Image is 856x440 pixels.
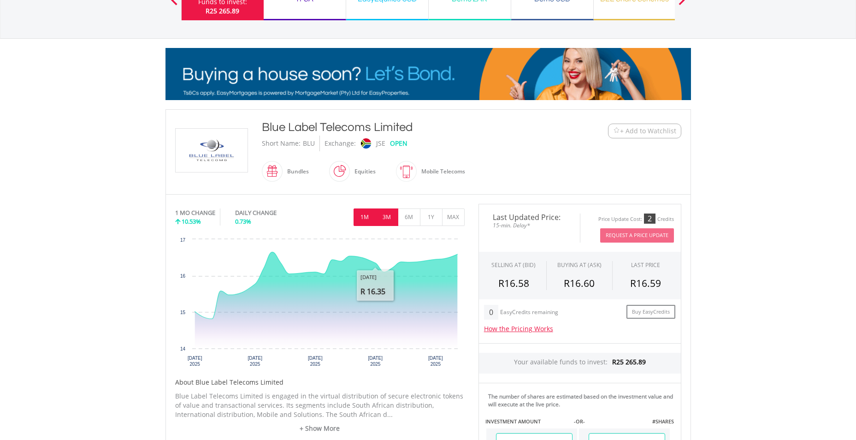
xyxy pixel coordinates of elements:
[484,305,498,320] div: 0
[442,208,465,226] button: MAX
[390,136,407,151] div: OPEN
[486,221,573,230] span: 15-min. Delay*
[165,48,691,100] img: EasyMortage Promotion Banner
[600,228,674,243] button: Request A Price Update
[283,161,309,183] div: Bundles
[608,124,681,138] button: Watchlist + Add to Watchlist
[500,309,558,317] div: EasyCredits remaining
[557,261,602,269] span: BUYING AT (ASK)
[485,418,541,425] label: INVESTMENT AMOUNT
[417,161,465,183] div: Mobile Telecoms
[612,357,646,366] span: R25 265.89
[376,208,398,226] button: 3M
[479,353,681,374] div: Your available funds to invest:
[398,208,420,226] button: 6M
[235,208,307,217] div: DAILY CHANGE
[498,277,529,290] span: R16.58
[631,261,660,269] div: LAST PRICE
[187,356,202,367] text: [DATE] 2025
[175,235,465,373] svg: Interactive chart
[180,346,185,351] text: 14
[428,356,443,367] text: [DATE] 2025
[175,392,465,419] p: Blue Label Telecoms Limited is engaged in the virtual distribution of secure electronic tokens of...
[175,378,465,387] h5: About Blue Label Telecoms Limited
[630,277,661,290] span: R16.59
[652,418,674,425] label: #SHARES
[491,261,536,269] div: SELLING AT (BID)
[262,136,301,151] div: Short Name:
[325,136,356,151] div: Exchange:
[180,238,185,243] text: 17
[303,136,315,151] div: BLU
[175,208,215,217] div: 1 MO CHANGE
[354,208,376,226] button: 1M
[175,235,465,373] div: Chart. Highcharts interactive chart.
[644,214,655,224] div: 2
[598,216,642,223] div: Price Update Cost:
[235,217,251,226] span: 0.73%
[574,418,585,425] label: -OR-
[368,356,383,367] text: [DATE] 2025
[376,136,385,151] div: JSE
[248,356,262,367] text: [DATE] 2025
[360,138,371,149] img: jse.png
[620,126,676,136] span: + Add to Watchlist
[262,119,551,136] div: Blue Label Telecoms Limited
[564,277,595,290] span: R16.60
[626,305,675,319] a: Buy EasyCredits
[350,161,376,183] div: Equities
[613,127,620,134] img: Watchlist
[182,217,201,226] span: 10.53%
[420,208,443,226] button: 1Y
[180,310,185,315] text: 15
[657,216,674,223] div: Credits
[206,6,239,15] span: R25 265.89
[486,214,573,221] span: Last Updated Price:
[180,274,185,279] text: 16
[175,424,465,433] a: + Show More
[308,356,323,367] text: [DATE] 2025
[484,324,553,333] a: How the Pricing Works
[488,392,677,408] div: The number of shares are estimated based on the investment value and will execute at the live price.
[177,129,246,172] img: EQU.ZA.BLU.png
